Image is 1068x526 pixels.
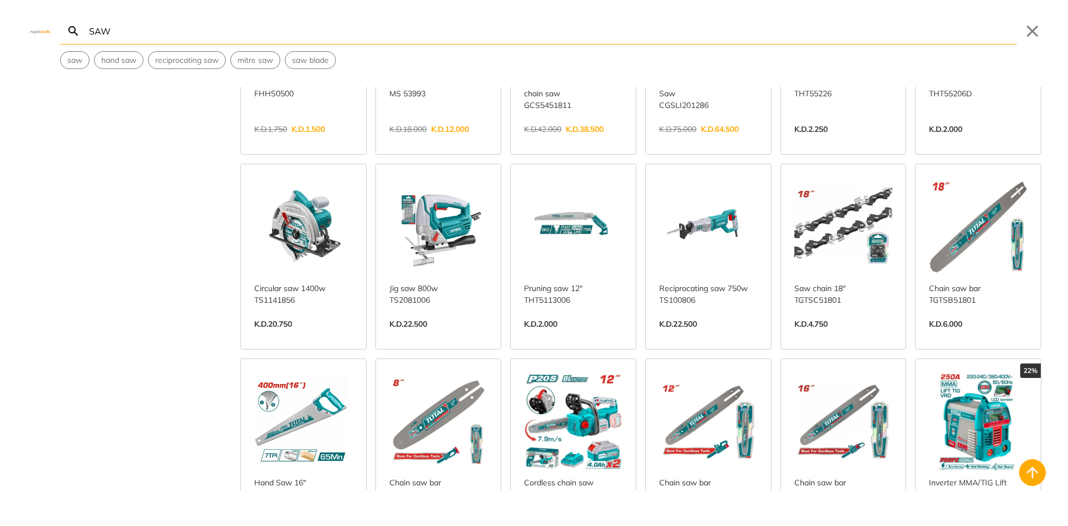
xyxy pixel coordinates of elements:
span: mitre saw [238,55,273,66]
span: saw blade [292,55,329,66]
span: reciprocating saw [155,55,219,66]
input: Search… [87,18,1017,44]
button: Close [1023,22,1041,40]
button: Select suggestion: saw [61,52,89,68]
span: hand saw [101,55,136,66]
div: Suggestion: hand saw [94,51,144,69]
div: Suggestion: reciprocating saw [148,51,226,69]
img: Close [27,28,53,33]
div: Suggestion: mitre saw [230,51,280,69]
button: Back to top [1019,459,1046,486]
div: 22% [1020,363,1041,378]
div: Suggestion: saw blade [285,51,336,69]
span: saw [67,55,82,66]
button: Select suggestion: hand saw [95,52,143,68]
button: Select suggestion: mitre saw [231,52,280,68]
button: Select suggestion: saw blade [285,52,335,68]
svg: Search [67,24,80,38]
div: Suggestion: saw [60,51,90,69]
button: Select suggestion: reciprocating saw [149,52,225,68]
svg: Back to top [1023,464,1041,481]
